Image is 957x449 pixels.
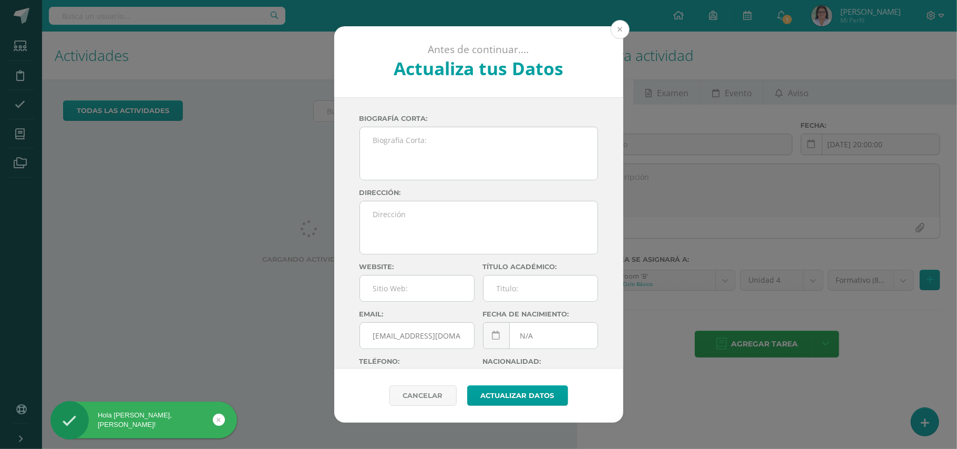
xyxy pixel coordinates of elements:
[483,275,598,301] input: Titulo:
[483,358,598,365] label: Nacionalidad:
[483,323,598,349] input: Fecha de Nacimiento:
[359,358,475,365] label: Teléfono:
[50,411,237,430] div: Hola [PERSON_NAME], [PERSON_NAME]!
[362,43,595,56] p: Antes de continuar....
[360,323,474,349] input: Correo Electronico:
[362,56,595,80] h2: Actualiza tus Datos
[359,263,475,271] label: Website:
[359,115,598,123] label: Biografía corta:
[360,275,474,301] input: Sitio Web:
[483,263,598,271] label: Título académico:
[389,385,457,406] a: Cancelar
[359,310,475,318] label: Email:
[467,385,568,406] button: Actualizar datos
[359,189,598,197] label: Dirección:
[483,310,598,318] label: Fecha de nacimiento:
